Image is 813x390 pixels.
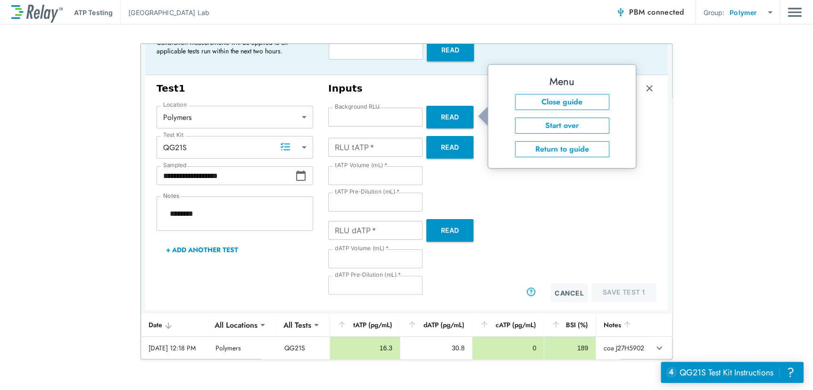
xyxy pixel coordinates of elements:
label: tATP Volume (mL) [335,162,387,169]
button: expand row [651,340,667,356]
button: PBM connected [612,3,688,22]
label: Background RLU [335,103,380,110]
div: 189 [552,343,588,353]
button: Read [426,136,473,159]
div: dATP (pg/mL) [407,319,465,331]
div: 0 [480,343,536,353]
p: Group: [703,8,724,17]
th: Date [141,314,208,337]
label: Notes [163,193,179,199]
div: cATP (pg/mL) [480,319,536,331]
input: Choose date, selected date is Aug 31, 2025 [157,166,295,185]
label: Sampled [163,162,187,169]
img: Connected Icon [616,8,625,17]
button: Read [426,106,473,128]
iframe: tooltip [488,65,636,168]
h3: Test 1 [157,83,313,94]
h3: Inputs [328,83,485,94]
div: QG21S [157,138,313,157]
label: dATP Pre-Dilution (mL) [335,271,401,278]
div: [DATE] 12:18 PM [149,343,200,353]
button: Cancel [551,283,588,302]
td: QG21S [277,337,330,359]
img: Remove [645,84,654,93]
div: Notes [604,319,642,331]
td: coa J27H5902 [596,337,649,359]
span: connected [647,7,684,17]
div: BSI (%) [551,319,588,331]
label: Test Kit [163,132,184,138]
button: + Add Another Test [157,238,248,261]
table: sticky table [141,314,672,360]
div: All Locations [208,315,264,334]
td: Polymers [208,337,277,359]
button: Main menu [788,3,802,21]
label: dATP Volume (mL) [335,245,389,252]
div: All Tests [277,315,318,334]
button: Read [427,39,474,61]
div: 30.8 [408,343,465,353]
iframe: Resource center [661,362,804,383]
div: tATP (pg/mL) [337,319,392,331]
img: LuminUltra Relay [11,2,63,23]
span: PBM [629,6,684,19]
p: Calibration measurements will be applied to all applicable tests run within the next two hours. [157,38,307,55]
p: ATP Testing [74,8,113,17]
label: Location [163,102,187,108]
p: [GEOGRAPHIC_DATA] Lab [128,8,209,17]
img: Drawer Icon [788,3,802,21]
div: Polymers [157,108,313,127]
button: Read [426,219,473,242]
label: tATP Pre-Dilution (mL) [335,188,399,195]
div: 16.3 [338,343,392,353]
